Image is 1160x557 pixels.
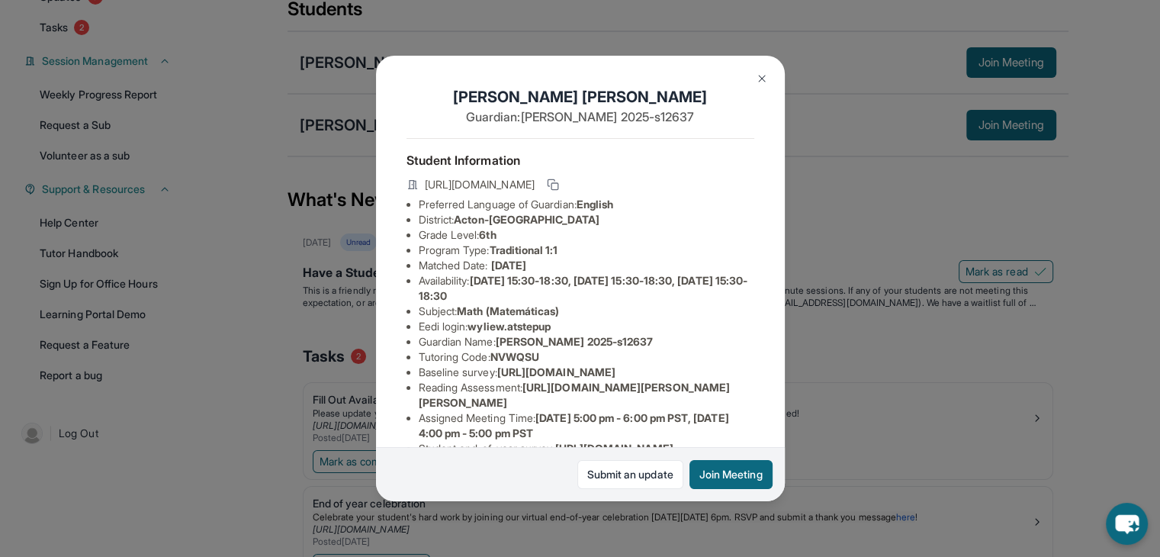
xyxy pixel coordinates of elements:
span: [URL][DOMAIN_NAME] [497,365,615,378]
span: wyliew.atstepup [468,320,551,333]
li: Subject : [419,304,754,319]
li: Grade Level: [419,227,754,243]
p: Guardian: [PERSON_NAME] 2025-s12637 [406,108,754,126]
span: [URL][DOMAIN_NAME] [425,177,535,192]
span: [DATE] 5:00 pm - 6:00 pm PST, [DATE] 4:00 pm - 5:00 pm PST [419,411,729,439]
li: Availability: [419,273,754,304]
li: District: [419,212,754,227]
li: Baseline survey : [419,365,754,380]
img: Close Icon [756,72,768,85]
li: Preferred Language of Guardian: [419,197,754,212]
li: Matched Date: [419,258,754,273]
span: NVWQSU [490,350,539,363]
span: 6th [479,228,496,241]
h1: [PERSON_NAME] [PERSON_NAME] [406,86,754,108]
li: Assigned Meeting Time : [419,411,754,441]
li: Eedi login : [419,319,754,334]
button: Join Meeting [689,460,773,489]
span: [DATE] [491,259,526,272]
span: [URL][DOMAIN_NAME][PERSON_NAME][PERSON_NAME] [419,381,731,409]
li: Student end-of-year survey : [419,441,754,456]
li: Guardian Name : [419,334,754,349]
button: chat-button [1106,503,1148,545]
li: Program Type: [419,243,754,258]
span: [URL][DOMAIN_NAME] [554,442,673,455]
span: Traditional 1:1 [489,243,558,256]
span: [PERSON_NAME] 2025-s12637 [496,335,654,348]
span: Acton-[GEOGRAPHIC_DATA] [454,213,599,226]
span: English [577,198,614,211]
a: Submit an update [577,460,683,489]
h4: Student Information [406,151,754,169]
span: [DATE] 15:30-18:30, [DATE] 15:30-18:30, [DATE] 15:30-18:30 [419,274,748,302]
li: Reading Assessment : [419,380,754,411]
li: Tutoring Code : [419,349,754,365]
button: Copy link [544,175,562,194]
span: Math (Matemáticas) [457,304,559,317]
